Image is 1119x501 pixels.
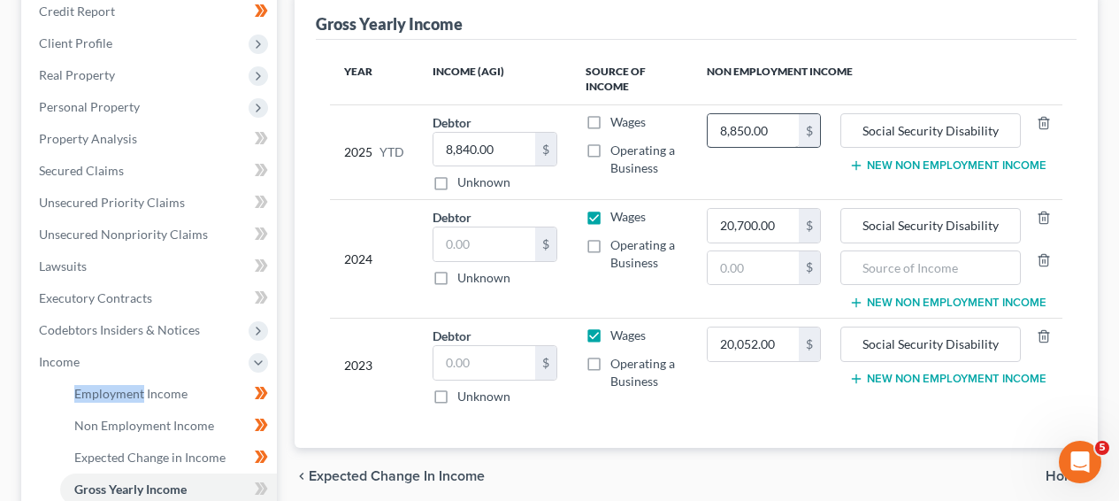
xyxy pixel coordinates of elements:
span: Wages [610,114,646,129]
span: Client Profile [39,35,112,50]
label: Unknown [457,173,510,191]
input: 0.00 [708,251,799,285]
a: Unsecured Priority Claims [25,187,277,219]
iframe: Intercom live chat [1059,441,1101,483]
div: $ [535,346,556,380]
span: Unsecured Priority Claims [39,195,185,210]
span: Personal Property [39,99,140,114]
div: 2024 [344,208,404,311]
span: Executory Contracts [39,290,152,305]
label: Debtor [433,327,471,345]
label: Debtor [433,208,471,227]
span: Income [39,354,80,369]
span: Property Analysis [39,131,137,146]
span: Codebtors Insiders & Notices [39,322,200,337]
span: Wages [610,328,646,343]
input: 0.00 [708,114,799,148]
input: 0.00 [708,328,799,361]
div: 2023 [344,327,404,405]
span: Wages [610,209,646,224]
th: Non Employment Income [693,54,1062,105]
div: 2025 [344,113,404,192]
a: Non Employment Income [60,410,277,442]
input: 0.00 [708,209,799,243]
span: Employment Income [74,386,188,401]
div: $ [799,209,820,243]
input: Source of Income [850,328,1011,361]
span: Operating a Business [610,143,675,175]
input: Source of Income [850,114,1011,148]
span: Gross Yearly Income [74,482,187,497]
div: $ [799,328,820,361]
i: chevron_left [295,469,309,483]
div: $ [799,114,820,148]
span: 5 [1095,441,1109,455]
a: Executory Contracts [25,282,277,314]
a: Lawsuits [25,250,277,282]
button: New Non Employment Income [849,372,1046,386]
input: Source of Income [850,251,1011,285]
label: Debtor [433,113,471,132]
a: Unsecured Nonpriority Claims [25,219,277,250]
span: Operating a Business [610,356,675,389]
span: Expected Change in Income [309,469,485,483]
th: Income (AGI) [418,54,571,105]
a: Secured Claims [25,155,277,187]
input: 0.00 [433,227,534,261]
a: Employment Income [60,378,277,410]
div: $ [535,227,556,261]
label: Unknown [457,388,510,405]
button: chevron_left Expected Change in Income [295,469,485,483]
th: Source of Income [571,54,694,105]
span: Credit Report [39,4,115,19]
button: Home chevron_right [1046,469,1098,483]
input: 0.00 [433,133,534,166]
span: YTD [379,143,404,161]
span: Home [1046,469,1084,483]
span: Real Property [39,67,115,82]
span: Lawsuits [39,258,87,274]
a: Expected Change in Income [60,442,277,474]
a: Property Analysis [25,123,277,155]
span: Expected Change in Income [74,450,226,465]
div: $ [799,251,820,285]
span: Secured Claims [39,163,124,178]
button: New Non Employment Income [849,296,1046,310]
span: Operating a Business [610,237,675,270]
span: Unsecured Nonpriority Claims [39,227,208,242]
button: New Non Employment Income [849,158,1046,173]
div: $ [535,133,556,166]
th: Year [330,54,418,105]
div: Gross Yearly Income [316,13,463,35]
label: Unknown [457,269,510,287]
input: 0.00 [433,346,534,380]
span: Non Employment Income [74,418,214,433]
input: Source of Income [850,209,1011,243]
